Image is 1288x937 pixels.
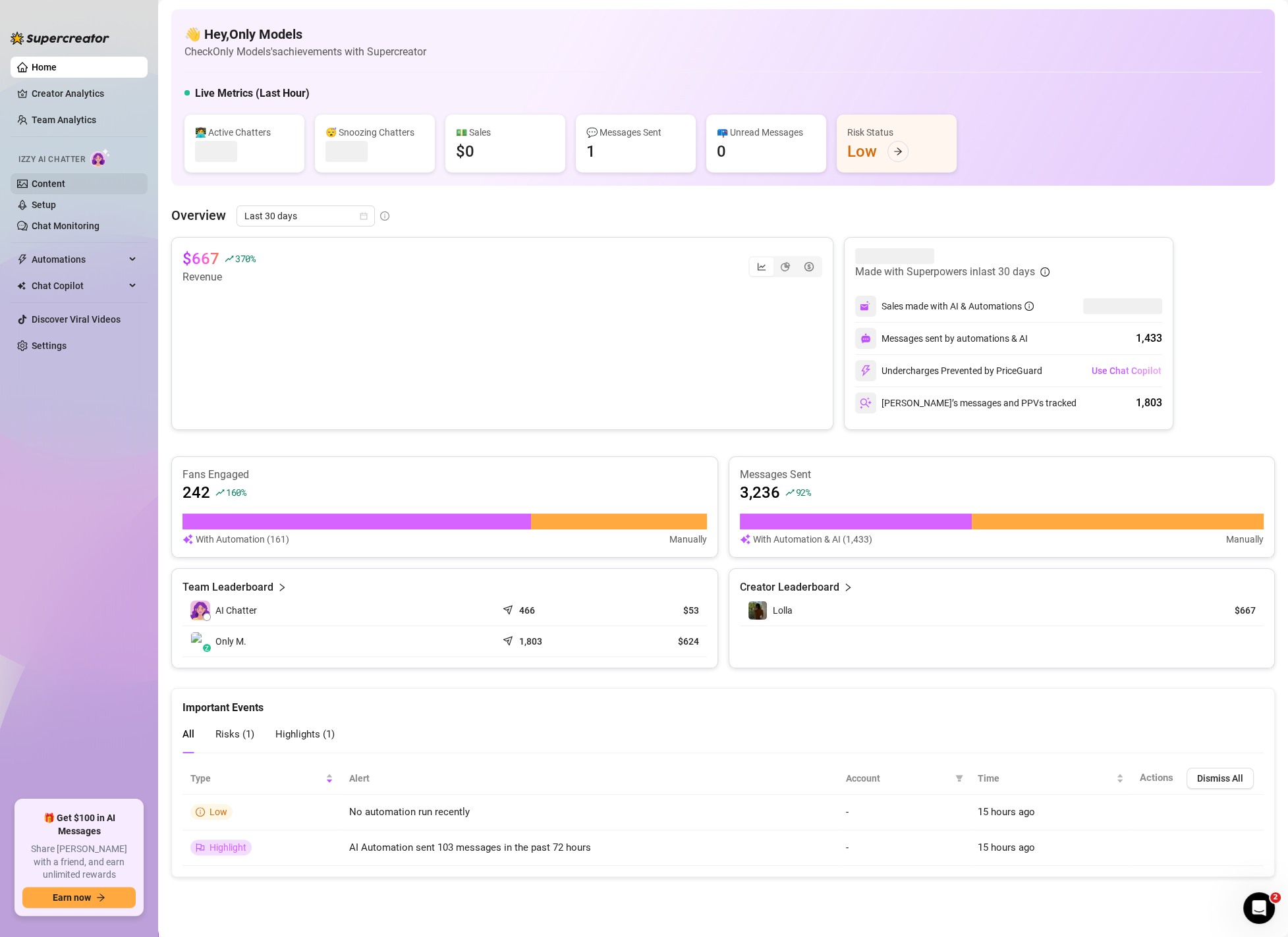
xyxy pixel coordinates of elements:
[893,147,903,156] span: arrow-right
[847,125,946,140] div: Risk Status
[32,83,137,104] a: Creator Analytics
[456,141,474,162] div: $0
[748,256,822,277] div: segmented control
[184,43,426,60] article: Check Only Models's achievements with Supercreator
[503,633,516,646] span: send
[341,763,838,795] th: Alert
[519,635,542,648] article: 1,803
[717,141,726,162] div: 0
[96,893,105,902] span: arrow-right
[796,486,811,498] span: 92 %
[210,807,227,817] span: Low
[171,205,226,225] article: Overview
[804,262,814,271] span: dollar-circle
[182,482,210,503] article: 242
[182,579,273,595] article: Team Leaderboard
[860,397,872,409] img: svg%3e
[32,62,57,72] a: Home
[855,264,1035,280] article: Made with Superpowers in last 30 days
[609,635,698,648] article: $624
[785,488,795,497] span: rise
[1197,773,1243,784] span: Dismiss All
[860,300,872,312] img: svg%3e
[190,771,323,786] span: Type
[210,842,246,853] span: Highlight
[32,221,99,231] a: Chat Monitoring
[275,728,335,740] span: Highlights ( 1 )
[32,115,96,125] a: Team Analytics
[190,601,210,620] img: izzy-ai-chatter-avatar-DDCN_rTZ.svg
[978,771,1113,786] span: Time
[215,634,246,649] span: Only M.
[757,262,766,271] span: line-chart
[182,763,341,795] th: Type
[17,254,28,265] span: thunderbolt
[740,468,1264,482] article: Messages Sent
[18,153,85,166] span: Izzy AI Chatter
[717,125,816,140] div: 📪 Unread Messages
[978,806,1035,818] span: 15 hours ago
[349,842,591,853] span: AI Automation sent 103 messages in the past 72 hours
[196,532,289,547] article: With Automation (161)
[740,532,750,547] img: svg%3e
[740,579,839,595] article: Creator Leaderboard
[215,728,254,740] span: Risks ( 1 )
[380,211,389,221] span: info-circle
[970,763,1132,795] th: Time
[953,768,966,788] span: filter
[90,148,111,167] img: AI Chatter
[182,532,193,547] img: svg%3e
[196,807,205,817] span: info-circle
[182,269,256,285] article: Revenue
[740,482,780,503] article: 3,236
[503,602,516,615] span: send
[855,392,1077,414] div: [PERSON_NAME]’s messages and PPVs tracked
[215,488,225,497] span: rise
[215,603,257,618] span: AI Chatter
[349,806,470,818] span: No automation run recently
[32,200,56,210] a: Setup
[1024,302,1034,311] span: info-circle
[182,728,194,740] span: All
[32,340,67,351] a: Settings
[360,212,368,220] span: calendar
[22,812,136,838] span: 🎁 Get $100 in AI Messages
[748,601,767,620] img: Lolla
[244,206,367,226] span: Last 30 days
[1040,267,1050,277] span: info-circle
[203,644,211,652] div: z
[843,579,853,595] span: right
[226,486,246,498] span: 160 %
[277,579,287,595] span: right
[781,262,790,271] span: pie-chart
[182,689,1264,716] div: Important Events
[586,141,596,162] div: 1
[184,25,426,43] h4: 👋 Hey, Only Models
[882,299,1034,313] div: Sales made with AI & Automations
[225,254,234,263] span: rise
[860,333,871,344] img: svg%3e
[1270,892,1281,903] span: 2
[753,532,872,547] article: With Automation & AI (1,433)
[846,771,950,786] span: Account
[32,314,121,325] a: Discover Viral Videos
[325,125,424,140] div: 😴 Snoozing Chatters
[773,605,793,616] span: Lolla
[955,774,963,782] span: filter
[846,842,849,853] span: -
[11,32,109,45] img: logo-BBDzfeDw.svg
[17,281,26,290] img: Chat Copilot
[195,86,310,101] h5: Live Metrics (Last Hour)
[519,604,535,617] article: 466
[22,887,136,908] button: Earn nowarrow-right
[1140,772,1173,784] span: Actions
[855,328,1028,349] div: Messages sent by automations & AI
[1091,360,1162,381] button: Use Chat Copilot
[1092,365,1162,376] span: Use Chat Copilot
[669,532,707,547] article: Manually
[235,252,256,265] span: 370 %
[1136,395,1162,411] div: 1,803
[32,249,125,270] span: Automations
[191,632,210,651] img: Only Models
[32,275,125,296] span: Chat Copilot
